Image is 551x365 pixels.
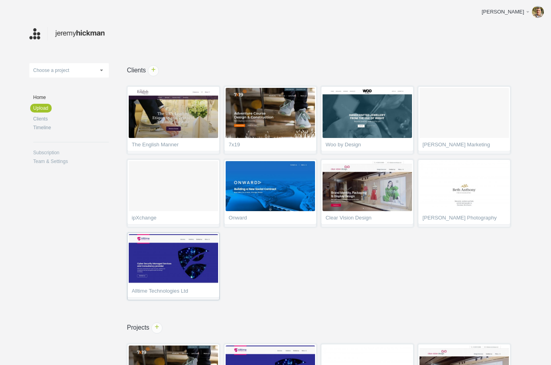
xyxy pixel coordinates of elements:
span: Onward [229,215,312,223]
a: ipXchange [127,159,220,227]
a: Team & Settings [33,159,109,164]
span: [PERSON_NAME] Marketing [423,142,506,150]
span: The English Manner [132,142,215,150]
img: jeremyhickman_z8yxcp_thumb.jpg [420,161,509,211]
div: [PERSON_NAME] [481,8,525,16]
img: jeremyhickman_yrdcrq_thumb.jpg [226,161,315,211]
a: [PERSON_NAME] [476,4,547,20]
a: The English Manner [127,86,220,154]
a: Clients [33,116,109,121]
span: + [148,66,159,76]
h1: Clients [109,67,533,74]
img: jeremyhickman_9sd1h4_v2_thumb.jpg [323,161,412,211]
a: Subscription [33,150,109,155]
a: Onward [224,159,317,227]
a: + [148,65,159,76]
a: + [151,322,162,334]
img: jeremyhickman_jf8xmi_v2_thumb.jpg [226,88,315,138]
a: Woo by Design [321,86,414,154]
img: b519333ec108e72885a1c333a6030d69 [532,6,544,18]
span: ipXchange [132,215,215,223]
span: 7x19 [229,142,312,150]
span: Clear Vision Design [326,215,409,223]
a: Clear Vision Design [321,159,414,227]
img: jeremyhickman_xqfk2x_v9_thumb.jpg [129,88,218,138]
span: Choose a project [33,68,70,73]
a: Upload [30,104,52,113]
span: Woo by Design [326,142,409,150]
img: jeremyhickman_eobah9_v3_thumb.jpg [323,88,412,138]
span: Alltime Technologies Ltd [132,288,215,296]
span: + [152,323,162,333]
img: jeremyhickman_etvhvt_thumb.jpg [129,234,218,284]
span: [PERSON_NAME] Photography [423,215,506,223]
a: 7x19 [224,86,317,154]
a: Alltime Technologies Ltd [127,233,220,300]
a: Home [33,95,109,100]
h1: Projects [109,324,533,331]
a: [PERSON_NAME] Marketing [418,86,510,154]
a: [PERSON_NAME] Photography [418,159,510,227]
img: jeremyhickman-logo_20211012012317.png [29,26,105,41]
a: Timeline [33,125,109,130]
